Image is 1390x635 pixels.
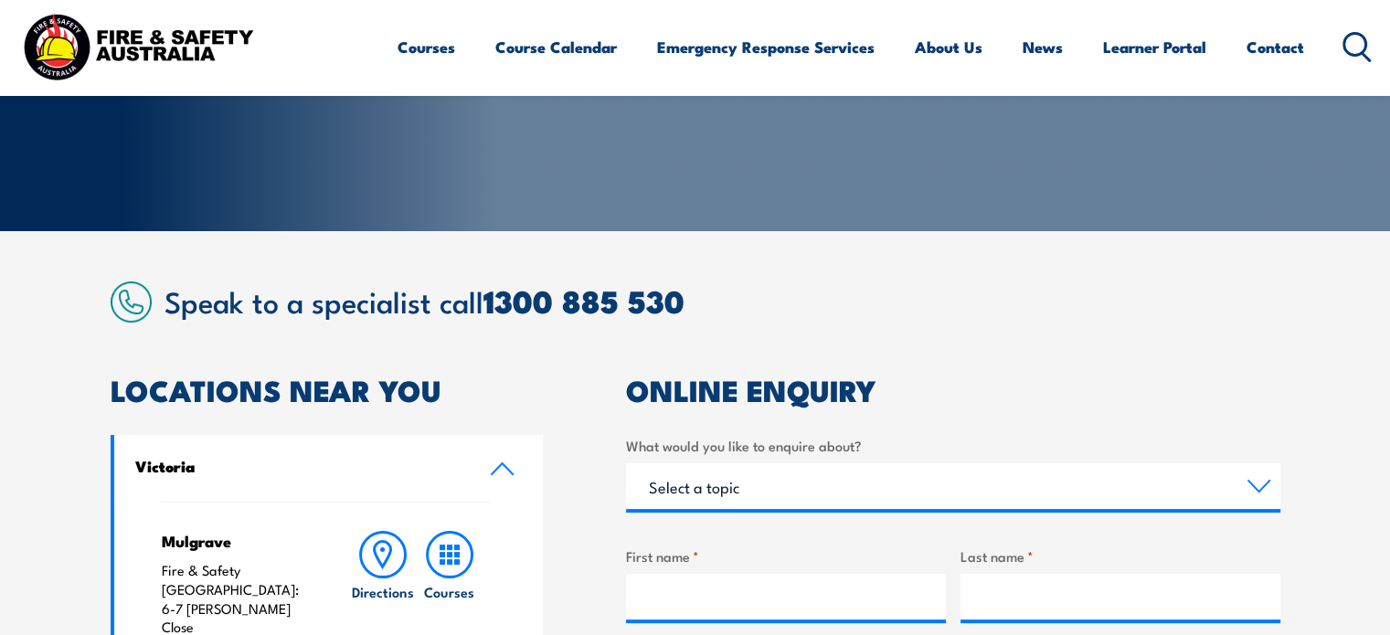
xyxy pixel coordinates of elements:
[352,582,414,601] h6: Directions
[483,276,684,324] a: 1300 885 530
[114,435,544,502] a: Victoria
[1103,23,1206,71] a: Learner Portal
[657,23,875,71] a: Emergency Response Services
[960,545,1280,566] label: Last name
[111,376,544,402] h2: LOCATIONS NEAR YOU
[626,435,1280,456] label: What would you like to enquire about?
[162,531,314,551] h4: Mulgrave
[1023,23,1063,71] a: News
[135,456,462,476] h4: Victoria
[495,23,617,71] a: Course Calendar
[1247,23,1304,71] a: Contact
[164,284,1280,317] h2: Speak to a specialist call
[626,376,1280,402] h2: ONLINE ENQUIRY
[424,582,474,601] h6: Courses
[398,23,455,71] a: Courses
[626,545,946,566] label: First name
[915,23,982,71] a: About Us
